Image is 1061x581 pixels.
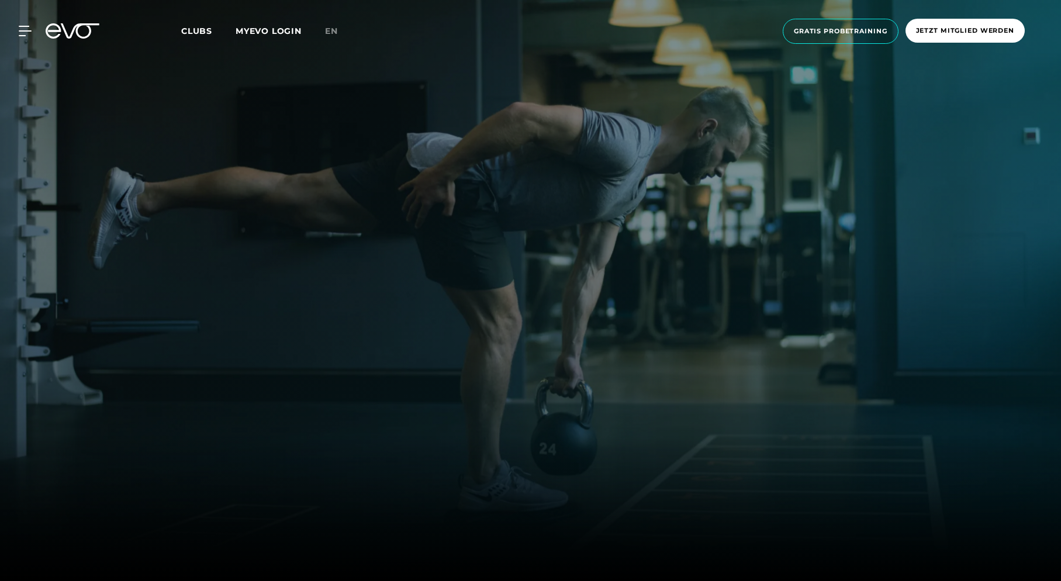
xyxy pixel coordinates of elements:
span: en [325,26,338,36]
a: Gratis Probetraining [779,19,902,44]
a: Clubs [181,25,236,36]
a: en [325,25,352,38]
a: MYEVO LOGIN [236,26,302,36]
span: Jetzt Mitglied werden [916,26,1014,36]
a: Jetzt Mitglied werden [902,19,1028,44]
span: Clubs [181,26,212,36]
span: Gratis Probetraining [794,26,887,36]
